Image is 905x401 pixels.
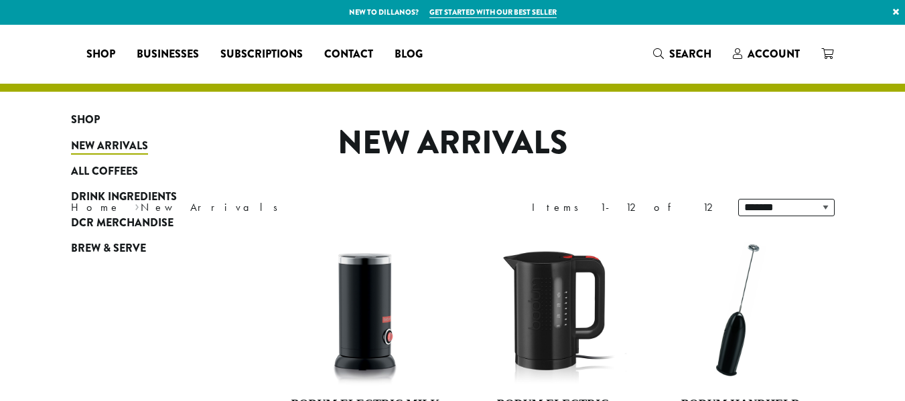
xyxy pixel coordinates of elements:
nav: Breadcrumb [71,199,433,216]
span: Blog [395,46,423,63]
a: Get started with our best seller [429,7,557,18]
span: Brew & Serve [71,240,146,257]
span: Account [748,46,800,62]
a: Drink Ingredients [71,184,248,210]
a: DCR Merchandise [71,210,248,236]
h1: New Arrivals [61,124,845,163]
a: Shop [71,107,248,133]
span: Shop [71,112,100,129]
span: All Coffees [71,163,138,180]
span: New Arrivals [71,138,148,155]
a: Brew & Serve [71,236,248,261]
span: Shop [86,46,115,63]
span: Subscriptions [220,46,303,63]
span: DCR Merchandise [71,215,173,232]
a: Shop [76,44,126,65]
img: DP3927.01-002.png [663,233,817,387]
div: Items 1-12 of 12 [532,199,718,216]
span: Drink Ingredients [71,189,177,206]
span: Businesses [137,46,199,63]
span: Contact [324,46,373,63]
a: Search [642,43,722,65]
a: All Coffees [71,159,248,184]
img: DP3955.01.png [476,233,630,387]
img: DP3954.01-002.png [288,233,442,387]
a: New Arrivals [71,133,248,158]
span: Search [669,46,711,62]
